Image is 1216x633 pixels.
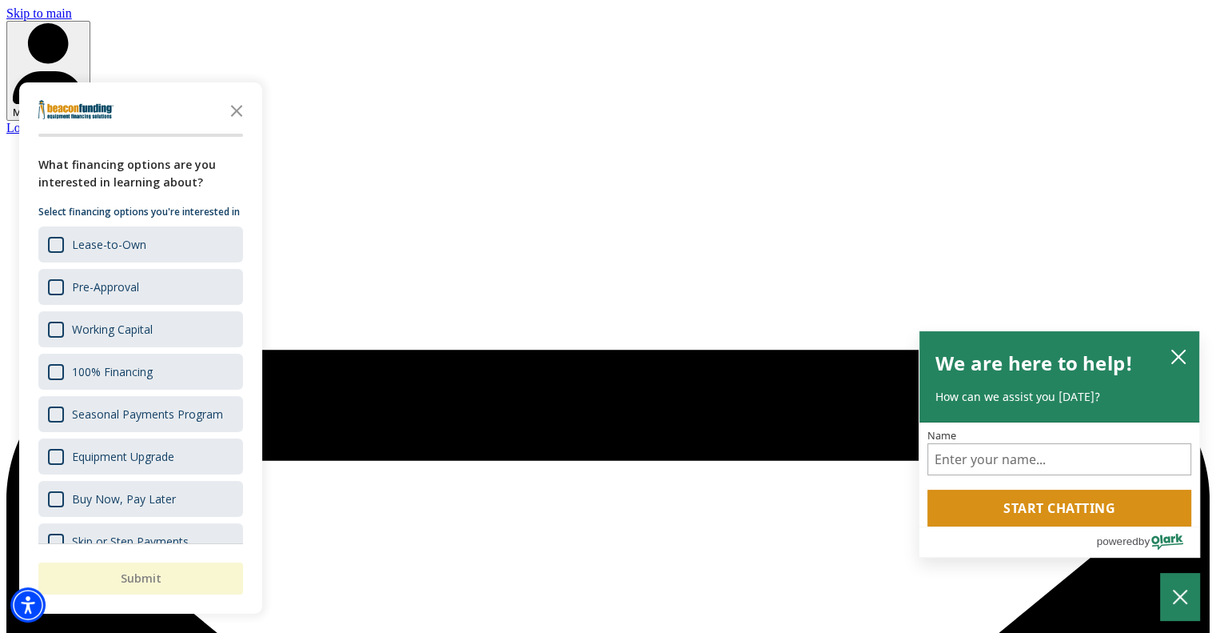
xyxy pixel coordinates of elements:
a: Login - open in a new tab [6,121,37,134]
div: Survey [19,82,262,614]
img: Company logo [38,100,114,119]
h2: We are here to help! [935,347,1133,379]
a: Skip to main [6,6,72,20]
span: by [1138,531,1150,551]
div: Working Capital [72,322,153,337]
div: Accessibility Menu [10,587,46,623]
a: Powered by Olark [1096,527,1199,557]
div: Working Capital [38,311,243,347]
div: Equipment Upgrade [72,449,174,464]
button: Submit [38,563,243,595]
div: olark chatbox [919,331,1200,558]
div: Seasonal Payments Program [72,407,223,422]
div: Lease-to-Own [38,226,243,262]
button: Close the survey [221,94,253,126]
input: Name [927,443,1191,475]
p: Select financing options you're interested in [38,204,243,220]
div: 100% Financing [38,354,243,390]
img: Beacon Funding chat [6,135,67,196]
div: What financing options are you interested in learning about? [38,156,243,191]
div: Skip or Step Payments [38,523,243,559]
div: Skip or Step Payments [72,534,189,549]
div: 100% Financing [72,364,153,379]
button: Start chatting [927,490,1191,527]
p: How can we assist you [DATE]? [935,389,1183,405]
div: Equipment Upgrade [38,439,243,475]
div: Pre-Approval [72,279,139,294]
div: Buy Now, Pay Later [38,481,243,517]
button: close chatbox [1166,345,1191,369]
span: powered [1096,531,1138,551]
button: MY ACCOUNT [6,21,90,121]
button: Close Chatbox [1160,573,1200,621]
div: Buy Now, Pay Later [72,491,176,507]
div: Lease-to-Own [72,237,146,252]
div: Pre-Approval [38,269,243,305]
div: Seasonal Payments Program [38,396,243,432]
label: Name [927,431,1191,441]
a: Contact Us [6,185,131,198]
